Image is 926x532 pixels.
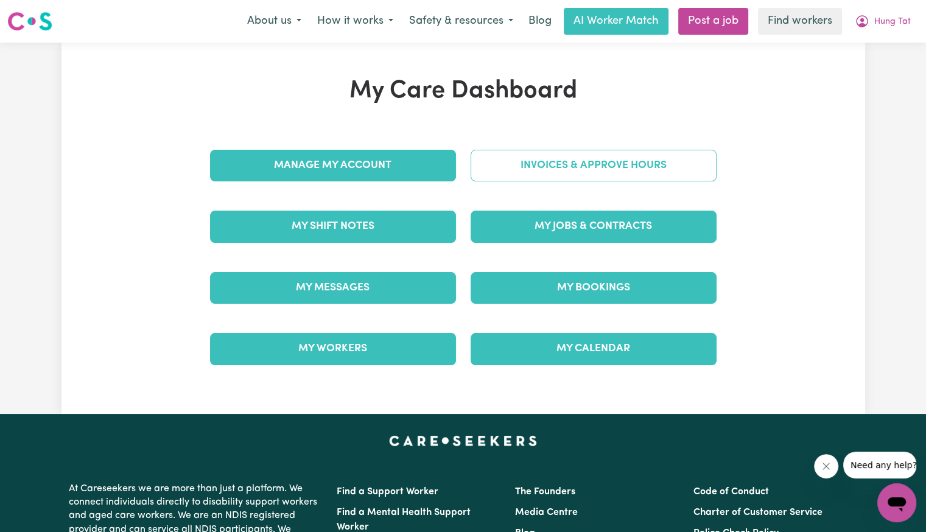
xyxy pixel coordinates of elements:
a: Find workers [758,8,842,35]
a: Find a Support Worker [337,487,438,497]
a: My Bookings [471,272,717,304]
a: AI Worker Match [564,8,668,35]
iframe: Close message [814,454,838,478]
a: My Calendar [471,333,717,365]
img: Careseekers logo [7,10,52,32]
iframe: Button to launch messaging window [877,483,916,522]
a: Find a Mental Health Support Worker [337,508,471,532]
button: My Account [847,9,919,34]
button: How it works [309,9,401,34]
a: The Founders [515,487,575,497]
h1: My Care Dashboard [203,77,724,106]
a: My Jobs & Contracts [471,211,717,242]
span: Hung Tat [874,15,911,29]
a: My Shift Notes [210,211,456,242]
a: Careseekers logo [7,7,52,35]
a: Blog [521,8,559,35]
a: Media Centre [515,508,578,517]
iframe: Message from company [843,452,916,478]
a: My Messages [210,272,456,304]
a: Manage My Account [210,150,456,181]
a: Invoices & Approve Hours [471,150,717,181]
a: Careseekers home page [389,436,537,446]
button: About us [239,9,309,34]
a: Post a job [678,8,748,35]
span: Need any help? [7,9,74,18]
a: My Workers [210,333,456,365]
a: Charter of Customer Service [693,508,823,517]
a: Code of Conduct [693,487,769,497]
button: Safety & resources [401,9,521,34]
